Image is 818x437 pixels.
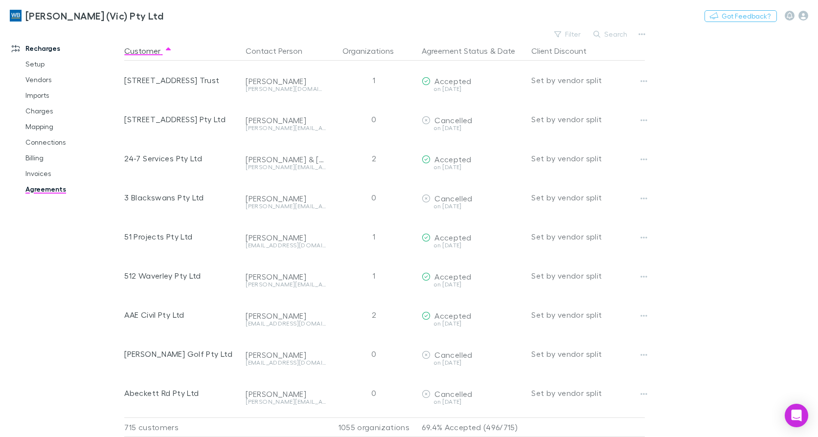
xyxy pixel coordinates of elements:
[531,139,645,178] div: Set by vendor split
[246,125,326,131] div: [PERSON_NAME][EMAIL_ADDRESS][DOMAIN_NAME]
[16,87,130,103] a: Imports
[124,139,238,178] div: 24-7 Services Pty Ltd
[16,72,130,87] a: Vendors
[16,103,130,119] a: Charges
[246,321,326,327] div: [EMAIL_ADDRESS][DOMAIN_NAME]
[330,217,418,256] div: 1
[330,139,418,178] div: 2
[246,76,326,86] div: [PERSON_NAME]
[124,417,242,437] div: 715 customers
[434,350,472,359] span: Cancelled
[531,295,645,334] div: Set by vendor split
[16,166,130,181] a: Invoices
[549,28,587,40] button: Filter
[16,150,130,166] a: Billing
[246,164,326,170] div: [PERSON_NAME][EMAIL_ADDRESS][DOMAIN_NAME]
[246,203,326,209] div: [PERSON_NAME][EMAIL_ADDRESS][DOMAIN_NAME]
[330,178,418,217] div: 0
[422,164,523,170] div: on [DATE]
[422,125,523,131] div: on [DATE]
[531,373,645,413] div: Set by vendor split
[422,203,523,209] div: on [DATE]
[422,242,523,248] div: on [DATE]
[246,154,326,164] div: [PERSON_NAME] & [PERSON_NAME]
[434,76,471,86] span: Accepted
[422,418,523,437] p: 69.4% Accepted (496/715)
[16,56,130,72] a: Setup
[434,389,472,398] span: Cancelled
[16,134,130,150] a: Connections
[785,404,808,427] div: Open Intercom Messenger
[246,389,326,399] div: [PERSON_NAME]
[16,181,130,197] a: Agreements
[434,194,472,203] span: Cancelled
[531,334,645,373] div: Set by vendor split
[531,178,645,217] div: Set by vendor split
[704,10,777,22] button: Got Feedback?
[124,295,238,334] div: AAE Civil Pty Ltd
[434,115,472,125] span: Cancelled
[10,10,22,22] img: William Buck (Vic) Pty Ltd's Logo
[25,10,163,22] h3: [PERSON_NAME] (Vic) Pty Ltd
[434,154,471,164] span: Accepted
[531,41,598,61] button: Client Discount
[422,282,523,287] div: on [DATE]
[531,100,645,139] div: Set by vendor split
[434,233,471,242] span: Accepted
[124,334,238,373] div: [PERSON_NAME] Golf Pty Ltd
[246,233,326,242] div: [PERSON_NAME]
[422,321,523,327] div: on [DATE]
[531,256,645,295] div: Set by vendor split
[124,217,238,256] div: 51 Projects Pty Ltd
[330,417,418,437] div: 1055 organizations
[246,311,326,321] div: [PERSON_NAME]
[2,41,130,56] a: Recharges
[246,360,326,366] div: [EMAIL_ADDRESS][DOMAIN_NAME]
[342,41,406,61] button: Organizations
[531,61,645,100] div: Set by vendor split
[246,350,326,360] div: [PERSON_NAME]
[422,360,523,366] div: on [DATE]
[330,334,418,373] div: 0
[589,28,633,40] button: Search
[16,119,130,134] a: Mapping
[246,115,326,125] div: [PERSON_NAME]
[4,4,169,27] a: [PERSON_NAME] (Vic) Pty Ltd
[422,86,523,92] div: on [DATE]
[124,61,238,100] div: [STREET_ADDRESS] Trust
[124,100,238,139] div: [STREET_ADDRESS] Pty Ltd
[434,311,471,320] span: Accepted
[422,399,523,405] div: on [DATE]
[498,41,515,61] button: Date
[246,41,314,61] button: Contact Person
[330,373,418,413] div: 0
[246,194,326,203] div: [PERSON_NAME]
[246,399,326,405] div: [PERSON_NAME][EMAIL_ADDRESS][DOMAIN_NAME]
[330,100,418,139] div: 0
[124,178,238,217] div: 3 Blackswans Pty Ltd
[246,86,326,92] div: [PERSON_NAME][DOMAIN_NAME][EMAIL_ADDRESS][PERSON_NAME][DOMAIN_NAME]
[330,295,418,334] div: 2
[531,217,645,256] div: Set by vendor split
[124,373,238,413] div: Abeckett Rd Pty Ltd
[330,61,418,100] div: 1
[124,256,238,295] div: 512 Waverley Pty Ltd
[124,41,172,61] button: Customer
[330,256,418,295] div: 1
[422,41,488,61] button: Agreement Status
[434,272,471,281] span: Accepted
[246,282,326,287] div: [PERSON_NAME][EMAIL_ADDRESS][DOMAIN_NAME]
[246,242,326,248] div: [EMAIL_ADDRESS][DOMAIN_NAME]
[422,41,523,61] div: &
[246,272,326,282] div: [PERSON_NAME]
